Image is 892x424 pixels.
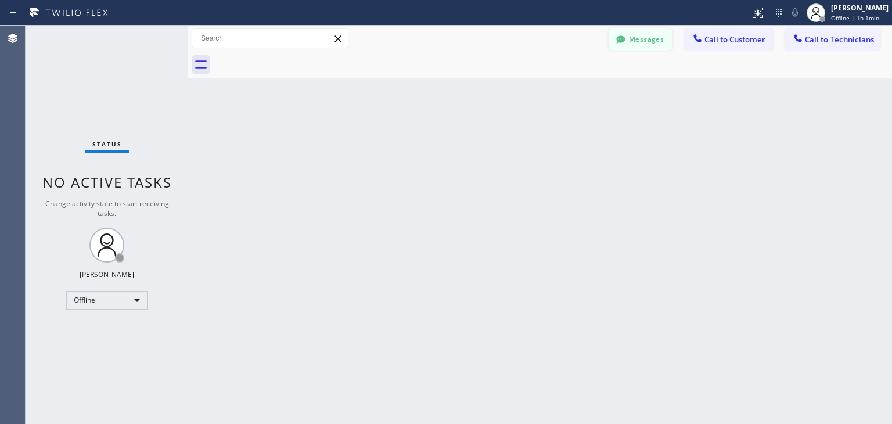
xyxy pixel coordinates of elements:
div: [PERSON_NAME] [80,270,134,279]
div: [PERSON_NAME] [831,3,889,13]
span: Change activity state to start receiving tasks. [45,199,169,218]
span: No active tasks [42,173,172,192]
span: Call to Customer [704,34,765,45]
span: Call to Technicians [805,34,874,45]
span: Status [92,140,122,148]
button: Call to Customer [684,28,773,51]
div: Offline [66,291,148,310]
button: Call to Technicians [785,28,880,51]
button: Mute [787,5,803,21]
span: Offline | 1h 1min [831,14,879,22]
button: Messages [609,28,672,51]
input: Search [192,29,348,48]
